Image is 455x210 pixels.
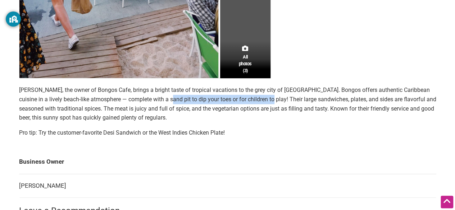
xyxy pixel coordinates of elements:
p: Pro tip: Try the customer-favorite Desi Sandwich or the West Indies Chicken Plate! [19,128,436,137]
p: [PERSON_NAME], the owner of Bongos Cafe, brings a bright taste of tropical vacations to the grey ... [19,85,436,122]
td: Business Owner [19,150,436,174]
div: Scroll Back to Top [441,196,453,208]
td: [PERSON_NAME] [19,174,436,198]
span: All photos (3) [239,53,252,74]
button: GoGuardian Privacy Information [6,11,21,27]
